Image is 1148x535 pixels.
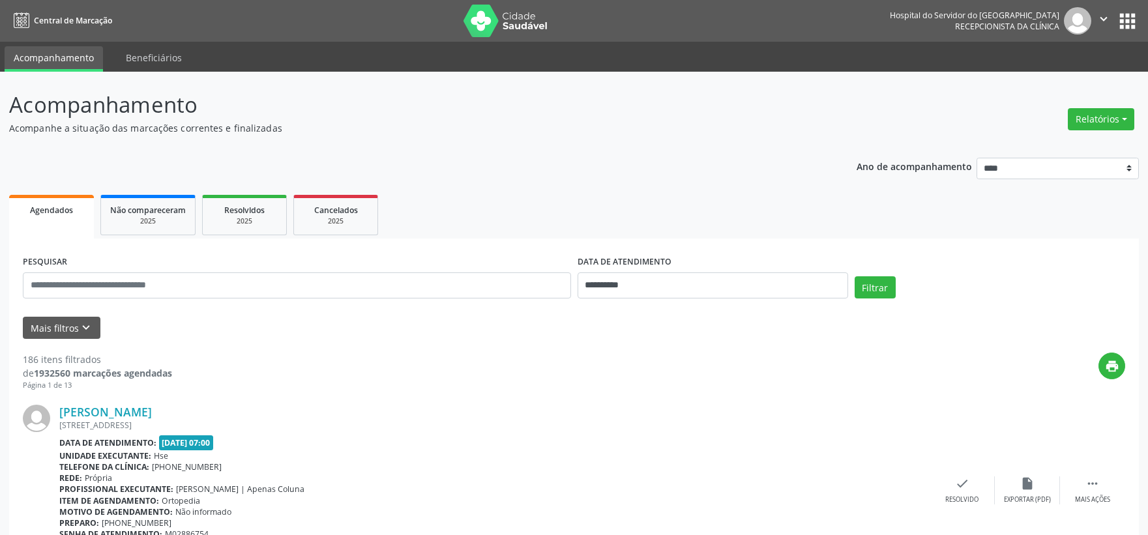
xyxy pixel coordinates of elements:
span: Hse [154,450,168,461]
a: Central de Marcação [9,10,112,31]
span: Resolvidos [224,205,265,216]
div: 2025 [303,216,368,226]
span: Não informado [175,506,231,517]
button: apps [1116,10,1139,33]
div: Página 1 de 13 [23,380,172,391]
b: Item de agendamento: [59,495,159,506]
div: Hospital do Servidor do [GEOGRAPHIC_DATA] [890,10,1059,21]
b: Data de atendimento: [59,437,156,448]
button: Relatórios [1068,108,1134,130]
i:  [1085,476,1100,491]
b: Profissional executante: [59,484,173,495]
b: Telefone da clínica: [59,461,149,472]
span: [PHONE_NUMBER] [152,461,222,472]
b: Motivo de agendamento: [59,506,173,517]
button: Filtrar [855,276,896,298]
label: PESQUISAR [23,252,67,272]
div: de [23,366,172,380]
p: Ano de acompanhamento [857,158,972,174]
span: Ortopedia [162,495,200,506]
span: [PERSON_NAME] | Apenas Coluna [176,484,304,495]
div: 186 itens filtrados [23,353,172,366]
a: Acompanhamento [5,46,103,72]
b: Rede: [59,472,82,484]
span: Própria [85,472,112,484]
div: Exportar (PDF) [1004,495,1051,504]
i: keyboard_arrow_down [79,321,93,335]
img: img [1064,7,1091,35]
span: [DATE] 07:00 [159,435,214,450]
i: print [1105,359,1119,373]
span: Central de Marcação [34,15,112,26]
i: check [955,476,969,491]
b: Unidade executante: [59,450,151,461]
div: 2025 [110,216,186,226]
button:  [1091,7,1116,35]
span: Cancelados [314,205,358,216]
button: Mais filtroskeyboard_arrow_down [23,317,100,340]
label: DATA DE ATENDIMENTO [578,252,671,272]
div: Resolvido [945,495,979,504]
span: Recepcionista da clínica [955,21,1059,32]
i: insert_drive_file [1020,476,1035,491]
img: img [23,405,50,432]
span: [PHONE_NUMBER] [102,517,171,528]
p: Acompanhamento [9,89,800,121]
div: Mais ações [1075,495,1110,504]
div: [STREET_ADDRESS] [59,420,930,431]
b: Preparo: [59,517,99,528]
span: Não compareceram [110,205,186,216]
a: Beneficiários [117,46,191,69]
i:  [1096,12,1111,26]
strong: 1932560 marcações agendadas [34,367,172,379]
a: [PERSON_NAME] [59,405,152,419]
span: Agendados [30,205,73,216]
button: print [1098,353,1125,379]
p: Acompanhe a situação das marcações correntes e finalizadas [9,121,800,135]
div: 2025 [212,216,277,226]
